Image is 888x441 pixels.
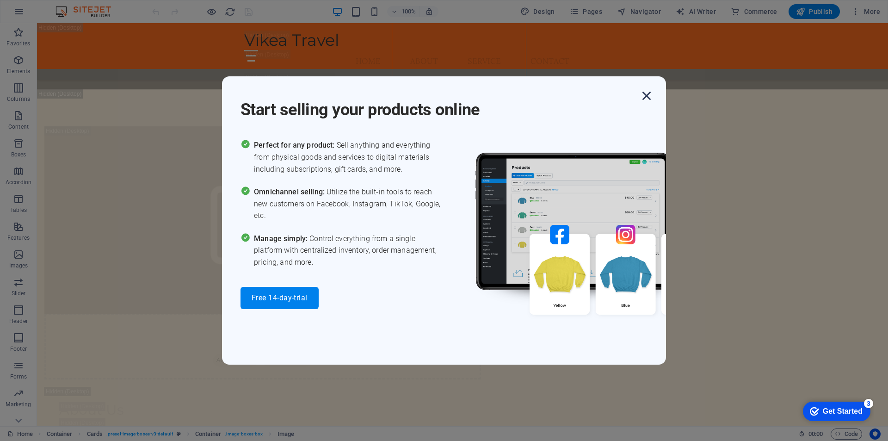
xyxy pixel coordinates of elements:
[254,234,309,243] span: Manage simply:
[176,331,222,344] span: Add elements
[240,87,638,121] h1: Start selling your products online
[225,331,276,344] span: Paste clipboard
[7,291,444,356] div: Drop content here
[254,141,336,149] span: Perfect for any product:
[254,187,327,196] span: Omnichannel selling:
[240,287,319,309] button: Free 14-day-trial
[252,294,308,302] span: Free 14-day-trial
[460,139,738,342] img: promo_image.png
[68,2,78,11] div: 3
[254,233,444,268] span: Control everything from a single platform with centralized inventory, order management, pricing, ...
[7,5,75,24] div: Get Started 3 items remaining, 40% complete
[254,186,444,222] span: Utilize the built-in tools to reach new customers on Facebook, Instagram, TikTok, Google, etc.
[27,10,67,19] div: Get Started
[254,139,444,175] span: Sell anything and everything from physical goods and services to digital materials including subs...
